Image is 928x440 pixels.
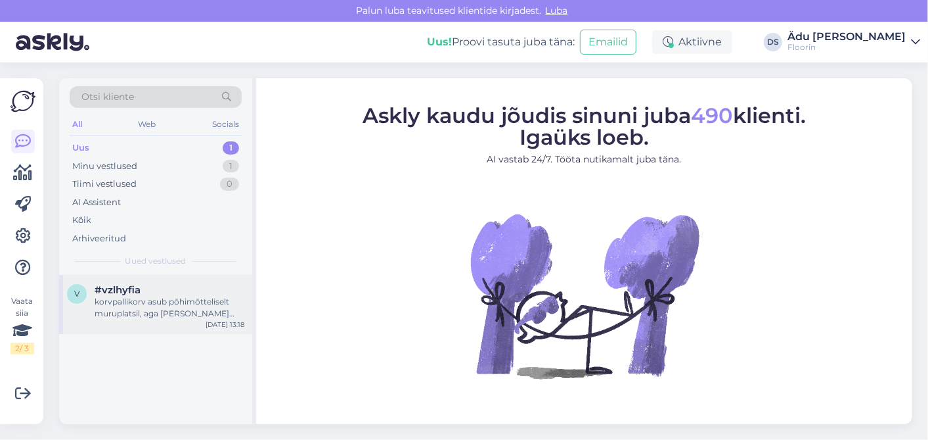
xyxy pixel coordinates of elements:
[466,177,703,414] img: No Chat active
[787,32,920,53] a: Ädu [PERSON_NAME]Floorin
[72,141,89,155] div: Uus
[72,232,126,245] div: Arhiveeritud
[125,255,187,267] span: Uued vestlused
[542,5,572,16] span: Luba
[72,214,91,227] div: Kõik
[223,141,239,155] div: 1
[11,343,34,354] div: 2 / 3
[72,196,121,209] div: AI Assistent
[206,320,244,330] div: [DATE] 13:18
[220,178,239,191] div: 0
[81,90,134,104] span: Otsi kliente
[580,30,636,55] button: Emailid
[210,116,242,133] div: Socials
[95,296,244,320] div: korvpallikorv asub põhimõtteliselt muruplatsil, aga [PERSON_NAME] luua selline väike ala, kus on ...
[787,42,906,53] div: Floorin
[691,103,733,128] span: 490
[427,34,575,50] div: Proovi tasuta juba täna:
[363,103,806,150] span: Askly kaudu jõudis sinuni juba klienti. Igaüks loeb.
[70,116,85,133] div: All
[652,30,732,54] div: Aktiivne
[95,284,141,296] span: #vzlhyfia
[427,36,452,48] b: Uus!
[72,160,137,173] div: Minu vestlused
[223,160,239,173] div: 1
[764,33,782,51] div: DS
[363,153,806,166] p: AI vastab 24/7. Tööta nutikamalt juba täna.
[72,178,137,191] div: Tiimi vestlused
[11,89,35,114] img: Askly Logo
[74,289,79,299] span: v
[787,32,906,42] div: Ädu [PERSON_NAME]
[136,116,159,133] div: Web
[11,295,34,354] div: Vaata siia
